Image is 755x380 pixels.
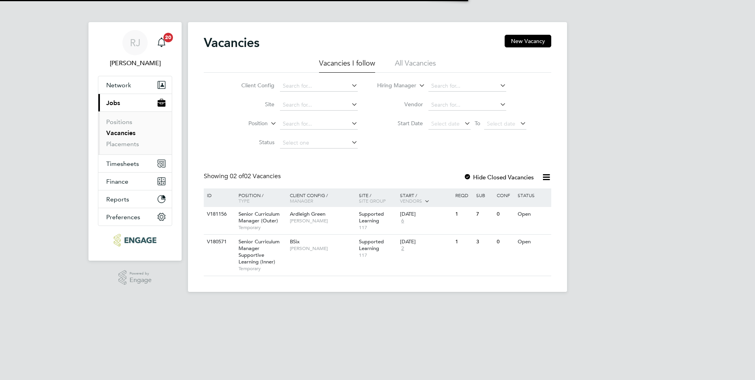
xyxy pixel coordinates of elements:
input: Search for... [280,81,358,92]
span: Ardleigh Green [290,211,325,217]
span: Engage [130,277,152,284]
input: Search for... [280,100,358,111]
nav: Main navigation [88,22,182,261]
div: V180571 [205,235,233,249]
span: 02 Vacancies [230,172,281,180]
input: Select one [280,137,358,149]
div: Client Config / [288,188,357,207]
div: 0 [495,235,515,249]
span: Rachel Johnson [98,58,172,68]
span: Temporary [239,224,286,231]
div: Site / [357,188,398,207]
div: 3 [474,235,495,249]
button: Reports [98,190,172,208]
div: 1 [453,207,474,222]
li: All Vacancies [395,58,436,73]
span: Temporary [239,265,286,272]
span: Senior Curriculum Manager (Outer) [239,211,280,224]
input: Search for... [428,100,506,111]
button: Finance [98,173,172,190]
div: ID [205,188,233,202]
span: Select date [487,120,515,127]
span: Finance [106,178,128,185]
a: Vacancies [106,129,135,137]
div: 0 [495,207,515,222]
label: Client Config [229,82,274,89]
div: 1 [453,235,474,249]
a: Go to home page [98,234,172,246]
span: Type [239,198,250,204]
div: Open [516,207,550,222]
span: 20 [163,33,173,42]
div: Jobs [98,111,172,154]
div: [DATE] [400,239,451,245]
span: Vendors [400,198,422,204]
div: Start / [398,188,453,208]
label: Hiring Manager [371,82,416,90]
span: Powered by [130,270,152,277]
span: Senior Curriculum Manager Supportive Learning (Inner) [239,238,280,265]
span: Site Group [359,198,386,204]
label: Position [222,120,268,128]
div: Reqd [453,188,474,202]
label: Site [229,101,274,108]
a: Powered byEngage [118,270,152,285]
span: 117 [359,224,396,231]
button: Jobs [98,94,172,111]
span: Timesheets [106,160,139,167]
span: Select date [431,120,460,127]
span: Reports [106,196,129,203]
span: RJ [130,38,141,48]
div: Showing [204,172,282,181]
span: 117 [359,252,396,258]
label: Status [229,139,274,146]
div: Open [516,235,550,249]
label: Start Date [377,120,423,127]
span: Jobs [106,99,120,107]
span: Manager [290,198,313,204]
span: Network [106,81,131,89]
div: Conf [495,188,515,202]
div: 7 [474,207,495,222]
span: 2 [400,245,405,252]
input: Search for... [428,81,506,92]
div: Position / [233,188,288,207]
span: Preferences [106,213,140,221]
h2: Vacancies [204,35,259,51]
div: Sub [474,188,495,202]
a: Positions [106,118,132,126]
li: Vacancies I follow [319,58,375,73]
button: Network [98,76,172,94]
a: 20 [154,30,169,55]
div: V181156 [205,207,233,222]
a: Placements [106,140,139,148]
label: Vendor [377,101,423,108]
span: Supported Learning [359,211,384,224]
span: BSix [290,238,300,245]
span: [PERSON_NAME] [290,245,355,252]
span: 6 [400,218,405,224]
div: [DATE] [400,211,451,218]
label: Hide Closed Vacancies [464,173,534,181]
span: [PERSON_NAME] [290,218,355,224]
button: Preferences [98,208,172,226]
button: Timesheets [98,155,172,172]
span: Supported Learning [359,238,384,252]
img: ncclondon-logo-retina.png [114,234,156,246]
span: 02 of [230,172,244,180]
a: RJ[PERSON_NAME] [98,30,172,68]
button: New Vacancy [505,35,551,47]
div: Status [516,188,550,202]
input: Search for... [280,119,358,130]
span: To [472,118,483,128]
